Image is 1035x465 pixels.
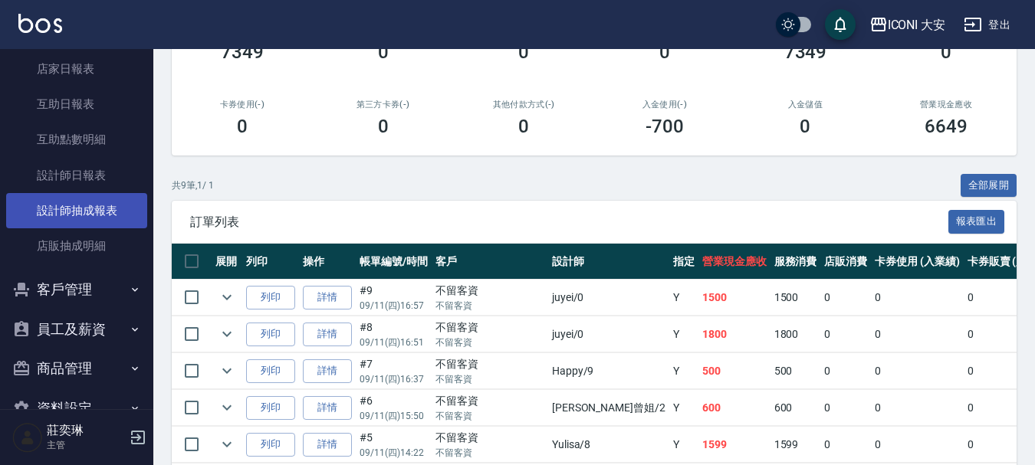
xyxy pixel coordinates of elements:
p: 不留客資 [435,372,544,386]
td: #7 [356,353,432,389]
p: 09/11 (四) 16:51 [360,336,428,349]
td: juyei /0 [548,316,669,352]
td: Y [669,353,698,389]
td: Y [669,390,698,426]
h2: 卡券使用(-) [190,100,294,110]
a: 互助點數明細 [6,122,147,157]
button: expand row [215,286,238,309]
td: 1599 [770,427,821,463]
button: 列印 [246,323,295,346]
h3: 0 [941,41,951,63]
button: 登出 [958,11,1017,39]
h3: 0 [518,116,529,137]
button: 列印 [246,396,295,420]
p: 不留客資 [435,299,544,313]
td: 0 [871,280,964,316]
p: 不留客資 [435,409,544,423]
td: 1800 [698,316,770,352]
h3: 0 [518,41,529,63]
td: 1800 [770,316,821,352]
td: 0 [820,427,871,463]
a: 詳情 [303,396,352,420]
td: 1500 [698,280,770,316]
th: 操作 [299,244,356,280]
th: 列印 [242,244,299,280]
td: 0 [871,353,964,389]
td: 0 [820,353,871,389]
th: 客戶 [432,244,548,280]
div: 不留客資 [435,319,544,336]
a: 詳情 [303,433,352,457]
button: ICONI 大安 [863,9,952,41]
h3: 0 [800,116,810,137]
th: 帳單編號/時間 [356,244,432,280]
td: 500 [770,353,821,389]
h3: 6649 [925,116,968,137]
a: 設計師日報表 [6,158,147,193]
a: 詳情 [303,323,352,346]
td: Y [669,280,698,316]
div: 不留客資 [435,283,544,299]
button: 資料設定 [6,388,147,428]
h2: 入金儲值 [754,100,858,110]
th: 服務消費 [770,244,821,280]
h3: 0 [378,41,389,63]
button: 客戶管理 [6,270,147,309]
p: 09/11 (四) 15:50 [360,409,428,423]
a: 設計師抽成報表 [6,193,147,228]
td: 1599 [698,427,770,463]
th: 卡券使用 (入業績) [871,244,964,280]
a: 詳情 [303,359,352,383]
td: 600 [698,390,770,426]
p: 共 9 筆, 1 / 1 [172,178,214,192]
h2: 營業現金應收 [894,100,998,110]
th: 指定 [669,244,698,280]
img: Person [12,422,43,453]
button: 商品管理 [6,349,147,388]
button: expand row [215,323,238,345]
td: 0 [820,390,871,426]
a: 報表匯出 [948,214,1005,228]
td: #6 [356,390,432,426]
h3: 7349 [784,41,827,63]
p: 不留客資 [435,446,544,460]
h5: 莊奕琳 [47,423,125,438]
button: 員工及薪資 [6,309,147,349]
td: [PERSON_NAME]曾姐 /2 [548,390,669,426]
button: 列印 [246,433,295,457]
p: 09/11 (四) 16:57 [360,299,428,313]
h3: 0 [237,116,248,137]
button: 全部展開 [961,174,1017,198]
td: 0 [871,390,964,426]
a: 詳情 [303,286,352,309]
div: ICONI 大安 [888,15,946,34]
button: 列印 [246,286,295,309]
p: 09/11 (四) 14:22 [360,446,428,460]
td: Y [669,316,698,352]
button: 列印 [246,359,295,383]
td: 0 [871,427,964,463]
td: 0 [871,316,964,352]
th: 店販消費 [820,244,871,280]
button: expand row [215,359,238,382]
h3: 0 [378,116,389,137]
h2: 第三方卡券(-) [331,100,435,110]
a: 店販抽成明細 [6,228,147,264]
th: 營業現金應收 [698,244,770,280]
h3: 0 [659,41,670,63]
button: expand row [215,396,238,419]
th: 設計師 [548,244,669,280]
th: 展開 [212,244,242,280]
button: 報表匯出 [948,210,1005,234]
td: 500 [698,353,770,389]
td: Y [669,427,698,463]
h2: 其他付款方式(-) [472,100,576,110]
a: 店家日報表 [6,51,147,87]
h3: -700 [646,116,684,137]
h3: 7349 [221,41,264,63]
div: 不留客資 [435,430,544,446]
td: juyei /0 [548,280,669,316]
p: 不留客資 [435,336,544,349]
span: 訂單列表 [190,214,948,230]
div: 不留客資 [435,356,544,372]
